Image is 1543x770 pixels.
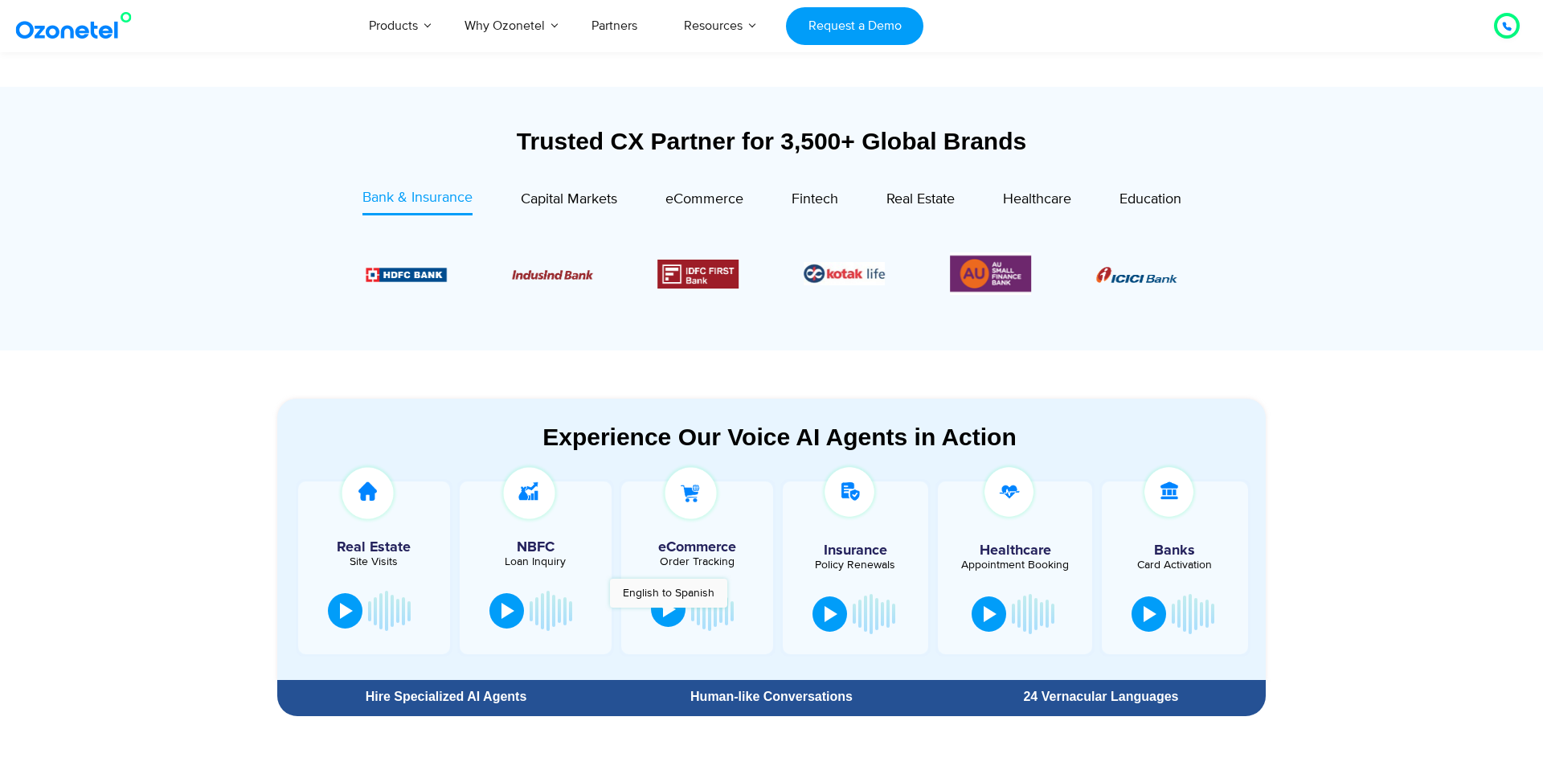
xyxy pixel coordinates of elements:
a: eCommerce [665,187,743,215]
img: Picture26.jpg [804,262,885,285]
span: Fintech [792,190,838,208]
div: Order Tracking [629,556,765,567]
div: Human-like Conversations [615,690,928,703]
div: 2 / 6 [366,264,447,284]
a: Real Estate [886,187,955,215]
img: Picture13.png [950,252,1031,295]
img: Picture8.png [1096,267,1177,283]
h5: Healthcare [950,543,1080,558]
span: Capital Markets [521,190,617,208]
div: 6 / 6 [950,252,1031,295]
h5: Insurance [791,543,921,558]
img: Picture12.png [658,260,739,289]
div: Card Activation [1110,559,1240,571]
div: 5 / 6 [804,262,885,285]
div: 4 / 6 [658,260,739,289]
div: Trusted CX Partner for 3,500+ Global Brands [277,127,1266,155]
a: Capital Markets [521,187,617,215]
a: Healthcare [1003,187,1071,215]
h5: eCommerce [629,540,765,555]
a: Request a Demo [786,7,923,45]
span: Bank & Insurance [362,189,473,207]
a: Bank & Insurance [362,187,473,215]
div: Hire Specialized AI Agents [285,690,607,703]
h5: NBFC [468,540,604,555]
div: 1 / 6 [1096,264,1177,284]
span: eCommerce [665,190,743,208]
a: Education [1119,187,1181,215]
div: 24 Vernacular Languages [944,690,1258,703]
div: Experience Our Voice AI Agents in Action [293,423,1266,451]
div: Image Carousel [366,252,1177,295]
span: Healthcare [1003,190,1071,208]
div: Loan Inquiry [468,556,604,567]
h5: Banks [1110,543,1240,558]
div: Site Visits [306,556,442,567]
span: Real Estate [886,190,955,208]
span: Education [1119,190,1181,208]
div: 3 / 6 [512,264,593,284]
a: Fintech [792,187,838,215]
h5: Real Estate [306,540,442,555]
img: Picture9.png [366,268,447,281]
img: Picture10.png [512,270,593,280]
div: Appointment Booking [950,559,1080,571]
div: Policy Renewals [791,559,921,571]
